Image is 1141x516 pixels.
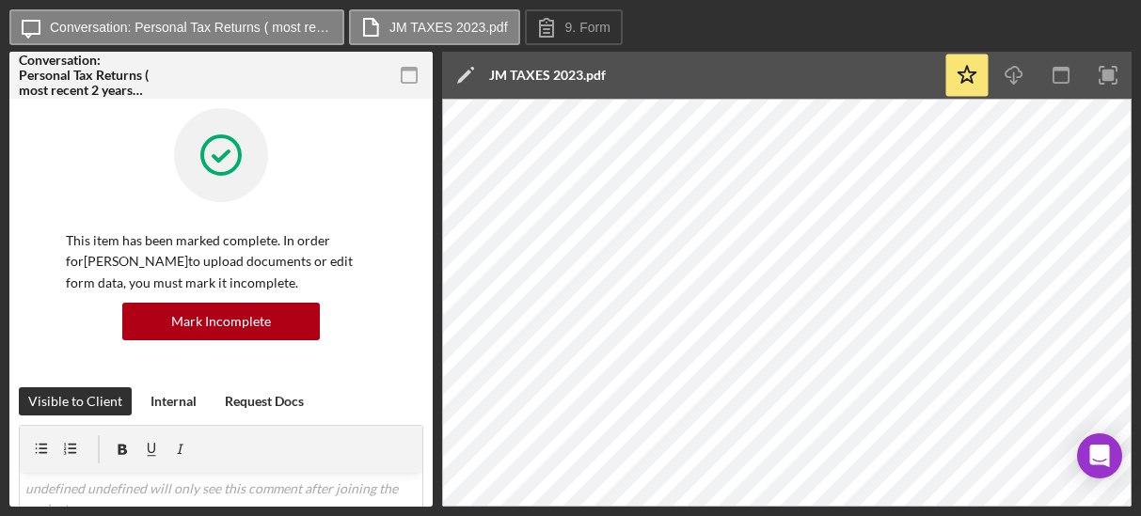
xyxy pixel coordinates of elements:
div: Visible to Client [28,387,122,415]
div: Internal [151,387,197,415]
button: Request Docs [215,387,313,415]
button: JM TAXES 2023.pdf [349,9,520,45]
label: 9. Form [565,20,610,35]
label: JM TAXES 2023.pdf [389,20,508,35]
label: Conversation: Personal Tax Returns ( most recent 2 years for all owners with more than 10%) ([PER... [50,20,332,35]
div: Request Docs [225,387,304,415]
div: Open Intercom Messenger [1077,433,1122,478]
div: JM TAXES 2023.pdf [489,68,606,83]
button: Conversation: Personal Tax Returns ( most recent 2 years for all owners with more than 10%) ([PER... [9,9,344,45]
button: Visible to Client [19,387,132,415]
div: Conversation: Personal Tax Returns ( most recent 2 years for all owners with more than 10%) ([PER... [19,53,151,98]
p: This item has been marked complete. In order for [PERSON_NAME] to upload documents or edit form d... [66,230,376,293]
div: Mark Incomplete [171,303,271,340]
button: Internal [141,387,206,415]
button: Mark Incomplete [122,303,320,340]
button: 9. Form [525,9,623,45]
